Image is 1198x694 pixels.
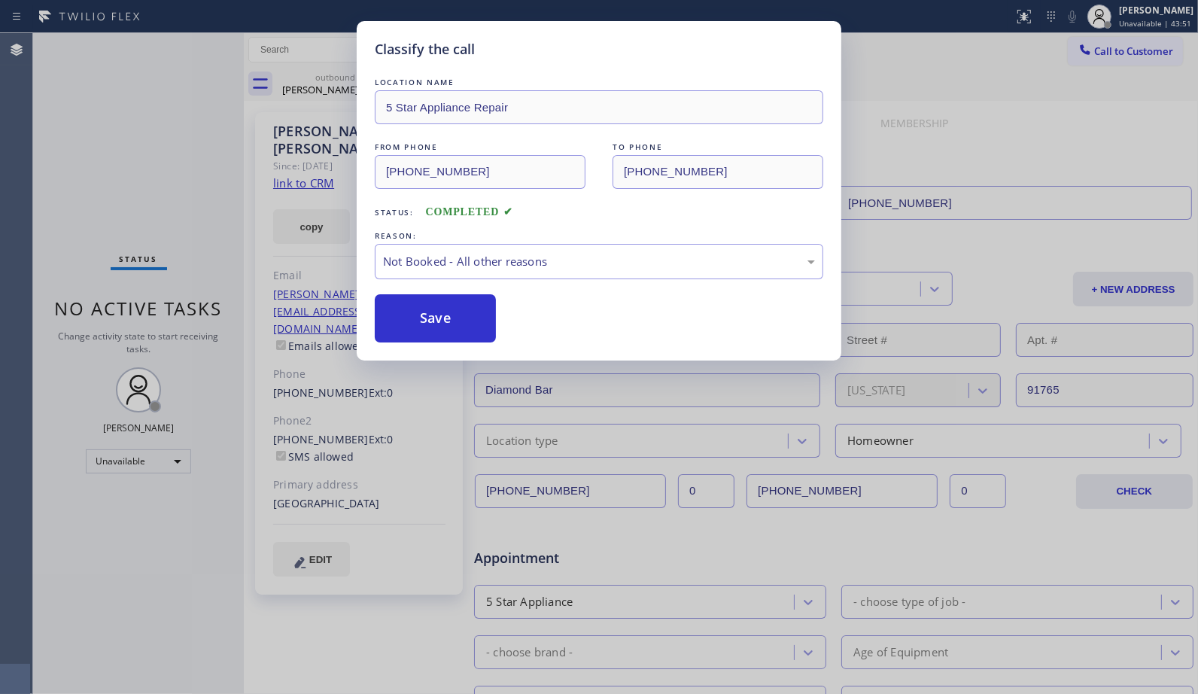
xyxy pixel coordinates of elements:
h5: Classify the call [375,39,475,59]
div: TO PHONE [613,139,823,155]
span: COMPLETED [426,206,513,218]
input: To phone [613,155,823,189]
button: Save [375,294,496,342]
span: Status: [375,207,414,218]
div: LOCATION NAME [375,75,823,90]
div: Not Booked - All other reasons [383,253,815,270]
div: FROM PHONE [375,139,585,155]
input: From phone [375,155,585,189]
div: REASON: [375,228,823,244]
